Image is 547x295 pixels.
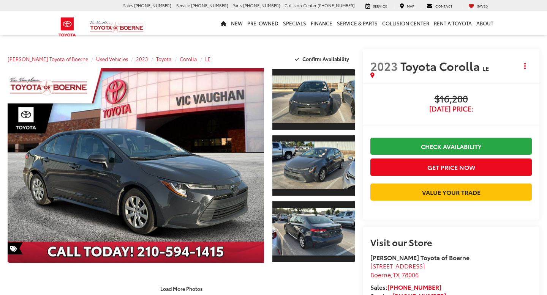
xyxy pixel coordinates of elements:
a: Collision Center [380,11,432,35]
span: LE [482,64,489,72]
span: Toyota Corolla [400,58,482,74]
a: 2023 [136,55,148,62]
a: Corolla [180,55,197,62]
span: Parts [232,2,242,8]
a: Expand Photo 0 [8,68,264,263]
button: Confirm Availability [291,52,356,66]
img: Vic Vaughan Toyota of Boerne [90,20,144,34]
a: [PERSON_NAME] Toyota of Boerne [8,55,88,62]
a: Expand Photo 3 [272,201,355,263]
span: Collision Center [285,2,316,8]
span: [STREET_ADDRESS] [370,261,425,270]
a: Specials [281,11,308,35]
span: 78006 [402,270,419,279]
span: Saved [477,3,488,8]
a: Contact [421,3,458,9]
a: Finance [308,11,335,35]
img: 2023 Toyota Corolla LE [272,142,356,190]
span: [PHONE_NUMBER] [134,2,171,8]
a: [PHONE_NUMBER] [387,282,441,291]
a: Toyota [156,55,172,62]
span: Service [373,3,387,8]
a: LE [205,55,211,62]
img: 2023 Toyota Corolla LE [5,67,266,263]
strong: [PERSON_NAME] Toyota of Boerne [370,253,470,262]
span: [PHONE_NUMBER] [191,2,228,8]
a: Home [218,11,229,35]
a: Service & Parts: Opens in a new tab [335,11,380,35]
a: Service [360,3,393,9]
strong: Sales: [370,282,441,291]
a: Expand Photo 1 [272,68,355,130]
a: Check Availability [370,138,532,155]
span: [PHONE_NUMBER] [318,2,355,8]
a: Map [394,3,420,9]
span: [PHONE_NUMBER] [243,2,280,8]
a: My Saved Vehicles [463,3,494,9]
h2: Visit our Store [370,237,532,247]
a: About [474,11,496,35]
span: Map [407,3,414,8]
span: Boerne [370,270,391,279]
span: Special [8,242,23,254]
img: 2023 Toyota Corolla LE [272,208,356,256]
a: [STREET_ADDRESS] Boerne,TX 78006 [370,261,425,279]
a: Used Vehicles [96,55,128,62]
button: Actions [519,59,532,72]
span: [DATE] Price: [370,105,532,113]
a: Pre-Owned [245,11,281,35]
a: New [229,11,245,35]
button: Get Price Now [370,158,532,176]
span: $16,200 [370,94,532,105]
span: Service [176,2,190,8]
a: Rent a Toyota [432,11,474,35]
span: TX [393,270,400,279]
span: Sales [123,2,133,8]
span: , [370,270,419,279]
a: Expand Photo 2 [272,135,355,197]
img: 2023 Toyota Corolla LE [272,75,356,123]
a: Value Your Trade [370,184,532,201]
span: 2023 [370,58,398,74]
span: Contact [435,3,452,8]
img: Toyota [53,15,82,39]
span: Confirm Availability [302,55,349,62]
span: dropdown dots [524,63,526,69]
